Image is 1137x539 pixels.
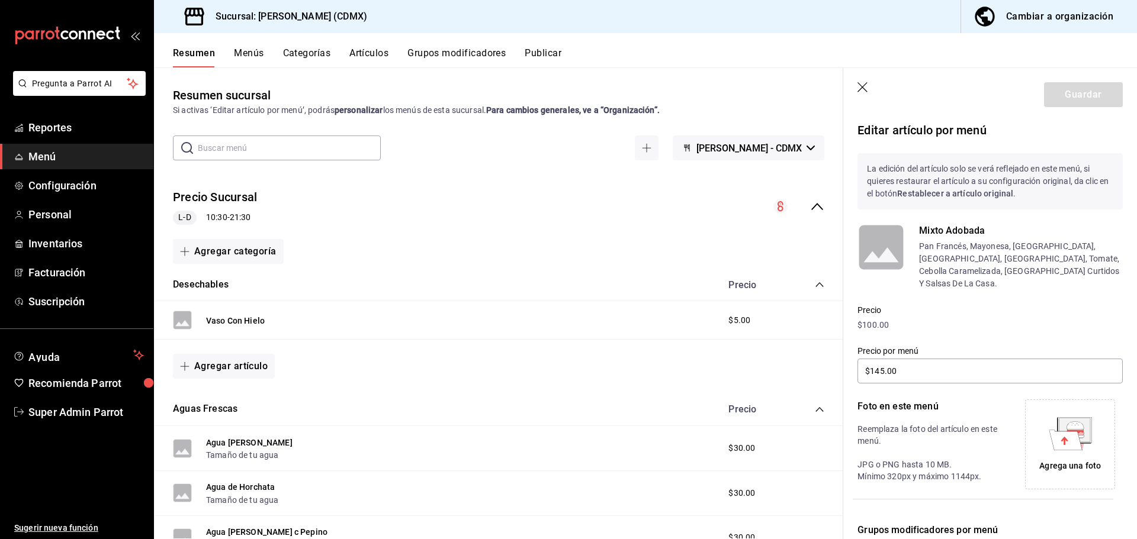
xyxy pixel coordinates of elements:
[28,235,144,251] span: Inventarios
[28,293,144,309] span: Suscripción
[206,481,275,493] button: Agua de Horchata
[857,304,1123,317] p: Precio
[717,404,792,415] div: Precio
[198,136,381,160] input: Buscar menú
[728,487,755,499] span: $30.00
[32,78,127,90] span: Pregunta a Parrot AI
[857,359,1123,383] input: $0.00
[154,179,843,234] div: collapse-menu-row
[857,319,1123,331] p: $100.00
[1039,460,1101,472] div: Agrega una foto
[28,348,129,362] span: Ayuda
[1006,8,1113,25] div: Cambiar a organización
[8,86,146,98] a: Pregunta a Parrot AI
[857,523,1123,537] p: Grupos modificadores por menú
[407,47,506,67] button: Grupos modificadores
[14,522,144,534] span: Sugerir nueva función
[486,105,660,115] strong: Para cambios generales, ve a “Organización”.
[130,31,140,40] button: open_drawer_menu
[815,405,824,414] button: collapse-category-row
[919,224,1123,238] p: Mixto Adobada
[28,375,144,391] span: Recomienda Parrot
[234,47,264,67] button: Menús
[173,47,215,67] button: Resumen
[28,404,144,420] span: Super Admin Parrot
[13,71,146,96] button: Pregunta a Parrot AI
[335,105,383,115] strong: personalizar
[206,526,327,538] button: Agua [PERSON_NAME] c Pepino
[673,135,824,160] button: [PERSON_NAME] - CDMX
[28,206,144,222] span: Personal
[206,315,265,327] button: Vaso Con Hielo
[173,189,257,206] button: Precio Sucursal
[173,402,237,416] button: Aguas Frescas
[206,9,367,24] h3: Sucursal: [PERSON_NAME] (CDMX)
[349,47,388,67] button: Artículos
[28,264,144,280] span: Facturación
[173,239,284,264] button: Agregar categoría
[919,240,1123,290] p: Pan Francés, Mayonesa, [GEOGRAPHIC_DATA], [GEOGRAPHIC_DATA], [GEOGRAPHIC_DATA], Tomate, Cebolla C...
[206,494,279,506] button: Tamaño de tu agua
[28,120,144,135] span: Reportes
[857,347,1123,355] label: Precio por menú
[897,189,1013,198] strong: Restablecer a artículo original
[206,437,293,448] button: Agua [PERSON_NAME]
[815,280,824,289] button: collapse-category-row
[206,449,279,461] button: Tamaño de tu agua
[173,104,824,117] div: Si activas ‘Editar artículo por menú’, podrás los menús de esta sucursal.
[525,47,561,67] button: Publicar
[28,177,144,193] span: Configuración
[696,143,802,154] span: [PERSON_NAME] - CDMX
[173,354,275,379] button: Agregar artículo
[857,153,1123,209] p: La edición del artículo solo se verá reflejado en este menú, si quieres restaurar el artículo a s...
[728,314,750,327] span: $5.00
[173,278,229,292] button: Desechables
[857,399,1004,414] p: Foto en este menú
[857,423,1004,482] p: Reemplaza la foto del artículo en este menú. JPG o PNG hasta 10 MB. Mínimo 320px y máximo 1144px.
[728,442,755,454] span: $30.00
[173,86,271,104] div: Resumen sucursal
[717,279,792,291] div: Precio
[173,47,1137,67] div: navigation tabs
[28,149,144,164] span: Menú
[174,211,195,224] span: L-D
[283,47,331,67] button: Categorías
[1028,402,1112,486] div: Agrega una foto
[857,121,1123,139] p: Editar artículo por menú
[173,211,257,225] div: 10:30 - 21:30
